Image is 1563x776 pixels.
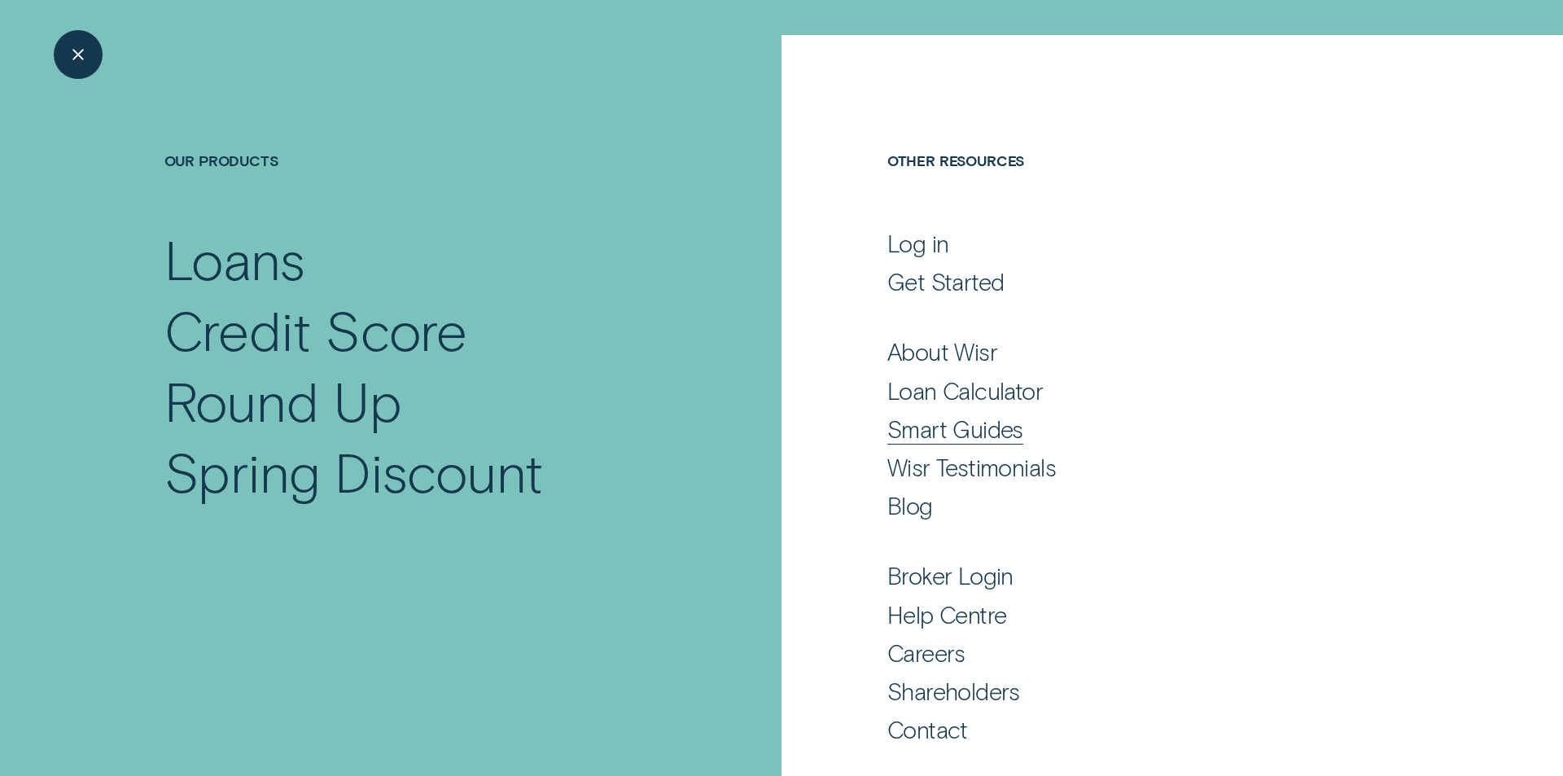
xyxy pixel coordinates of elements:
[164,151,668,225] h4: Our Products
[887,414,1398,444] a: Smart Guides
[887,337,997,366] div: About Wisr
[887,453,1398,482] a: Wisr Testimonials
[887,229,949,258] div: Log in
[887,267,1005,296] div: Get Started
[887,337,1398,366] a: About Wisr
[164,436,543,507] div: Spring Discount
[887,600,1398,629] a: Help Centre
[887,376,1398,406] a: Loan Calculator
[164,295,668,366] a: Credit Score
[887,491,933,520] div: Blog
[887,677,1398,706] a: Shareholders
[887,561,1014,590] div: Broker Login
[887,229,1398,258] a: Log in
[887,267,1398,296] a: Get Started
[164,366,402,436] div: Round Up
[887,677,1020,706] div: Shareholders
[887,638,965,668] div: Careers
[887,491,1398,520] a: Blog
[164,366,668,436] a: Round Up
[887,376,1043,406] div: Loan Calculator
[164,295,468,366] div: Credit Score
[164,224,305,295] div: Loans
[54,30,103,79] button: Close Menu
[887,561,1398,590] a: Broker Login
[887,414,1023,444] div: Smart Guides
[887,715,968,744] div: Contact
[887,453,1056,482] div: Wisr Testimonials
[164,224,668,295] a: Loans
[887,600,1007,629] div: Help Centre
[887,151,1398,225] h4: Other Resources
[887,638,1398,668] a: Careers
[887,715,1398,744] a: Contact
[164,436,668,507] a: Spring Discount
